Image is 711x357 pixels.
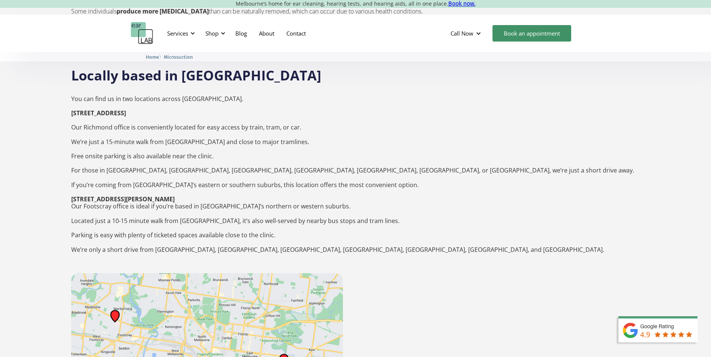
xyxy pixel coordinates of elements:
[201,22,228,45] div: Shop
[492,25,571,42] a: Book an appointment
[71,59,640,85] h2: Locally based in [GEOGRAPHIC_DATA]
[71,109,126,117] strong: [STREET_ADDRESS] ‍
[205,30,219,37] div: Shop
[131,22,153,45] a: home
[71,88,640,268] p: You can find us in two locations across [GEOGRAPHIC_DATA]. Our Richmond office is conveniently lo...
[163,22,197,45] div: Services
[164,53,193,60] a: Microsuction
[146,54,159,60] span: Home
[451,30,473,37] div: Call Now
[117,7,209,15] strong: produce more [MEDICAL_DATA]
[146,53,164,61] li: 〉
[253,22,280,44] a: About
[164,54,193,60] span: Microsuction
[71,195,175,203] strong: [STREET_ADDRESS][PERSON_NAME]
[146,53,159,60] a: Home
[445,22,489,45] div: Call Now
[280,22,312,44] a: Contact
[167,30,188,37] div: Services
[229,22,253,44] a: Blog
